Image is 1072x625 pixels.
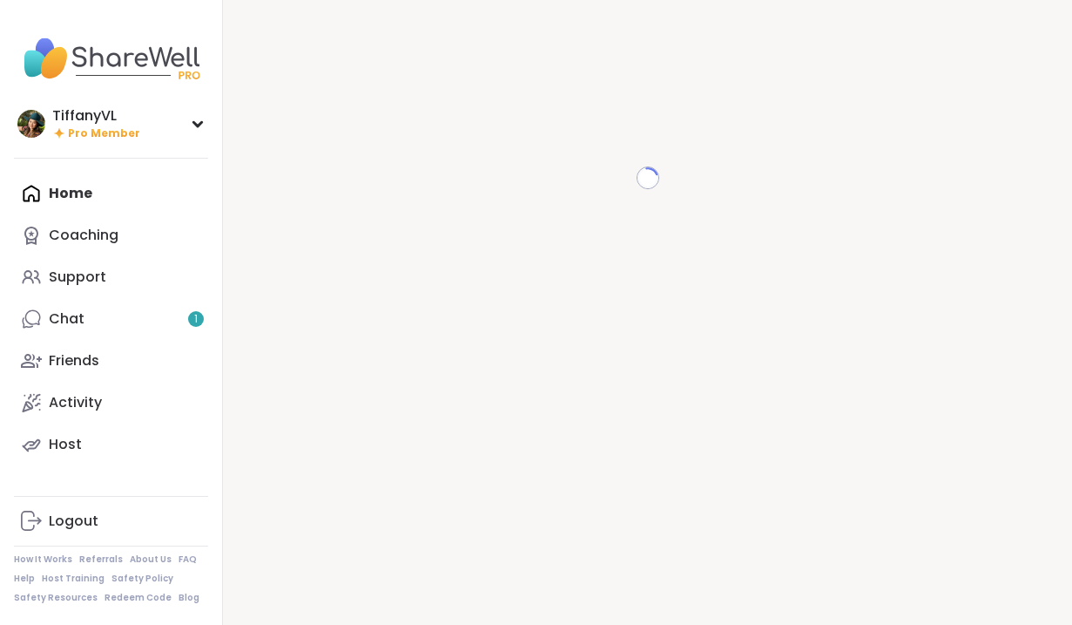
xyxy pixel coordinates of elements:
span: 1 [194,312,198,327]
a: Logout [14,500,208,542]
div: TiffanyVL [52,106,140,126]
div: Chat [49,309,84,329]
div: Logout [49,512,98,531]
img: ShareWell Nav Logo [14,28,208,89]
a: Referrals [79,554,123,566]
span: Pro Member [68,126,140,141]
a: Chat1 [14,298,208,340]
a: FAQ [179,554,197,566]
img: TiffanyVL [17,110,45,138]
a: Host [14,424,208,465]
a: Friends [14,340,208,382]
a: Redeem Code [105,592,172,604]
a: Help [14,573,35,585]
div: Friends [49,351,99,370]
a: Support [14,256,208,298]
div: Support [49,268,106,287]
div: Coaching [49,226,118,245]
div: Activity [49,393,102,412]
a: Blog [179,592,199,604]
div: Host [49,435,82,454]
a: Safety Policy [111,573,173,585]
a: Safety Resources [14,592,98,604]
a: Coaching [14,214,208,256]
a: Activity [14,382,208,424]
a: Host Training [42,573,105,585]
a: How It Works [14,554,72,566]
a: About Us [130,554,172,566]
